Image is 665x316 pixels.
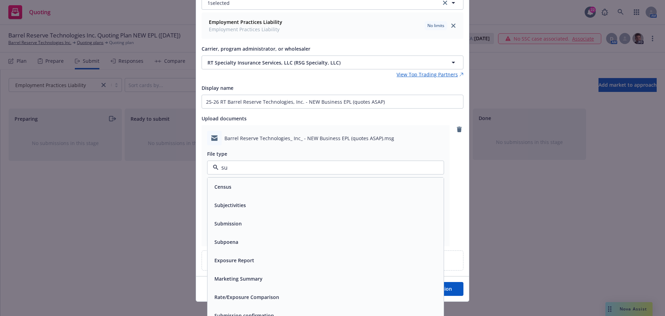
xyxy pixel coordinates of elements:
span: Carrier, program administrator, or wholesaler [202,45,310,52]
input: Filter by keyword [219,163,430,172]
strong: Employment Practices Liability [209,19,282,25]
div: Upload documents [202,250,463,271]
button: Subpoena [214,238,238,246]
span: Employment Practices Liability [209,26,282,33]
button: Rate/Exposure Comparison [214,293,279,301]
span: RT Specialty Insurance Services, LLC (RSG Specialty, LLC) [207,59,425,66]
span: Display name [202,85,233,91]
span: Barrel Reserve Technologies_ Inc_ - NEW Business EPL (quotes ASAP).msg [224,135,394,142]
button: RT Specialty Insurance Services, LLC (RSG Specialty, LLC) [202,55,463,69]
span: No limits [427,23,444,29]
a: View Top Trading Partners [397,71,463,78]
span: Upload documents [202,115,247,122]
button: Census [214,183,231,190]
button: Submission [214,220,242,227]
a: remove [455,125,463,134]
a: close [449,22,458,30]
button: Marketing Summary [214,275,263,282]
button: Subjectivities [214,202,246,209]
span: File type [207,151,227,157]
button: Exposure Report [214,257,254,264]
